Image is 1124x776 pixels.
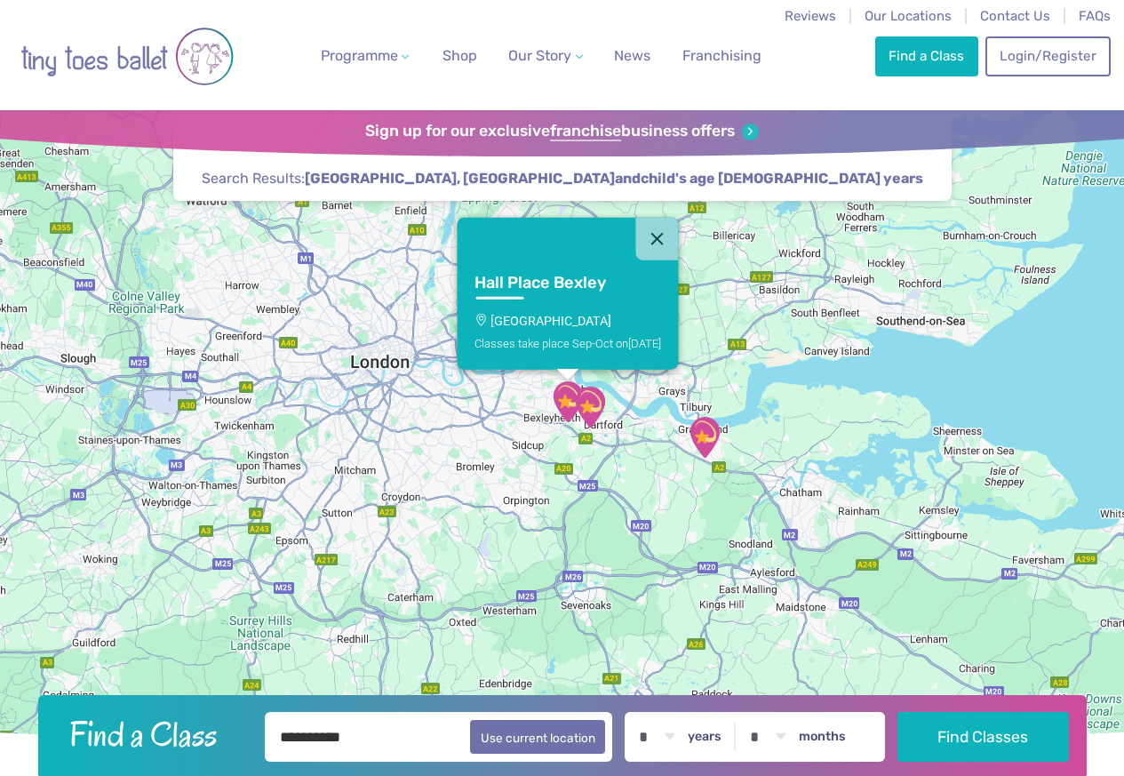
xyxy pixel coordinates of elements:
[305,169,615,188] span: [GEOGRAPHIC_DATA], [GEOGRAPHIC_DATA]
[546,380,590,424] div: Hall Place Sports Pavilion
[474,273,629,293] h3: Hall Place Bexley
[785,8,836,24] a: Reviews
[474,314,661,328] p: [GEOGRAPHIC_DATA]
[501,38,590,74] a: Our Story
[875,36,978,76] a: Find a Class
[435,38,484,74] a: Shop
[470,720,606,754] button: Use current location
[985,36,1110,76] a: Login/Register
[1079,8,1111,24] a: FAQs
[675,38,769,74] a: Franchising
[508,47,571,64] span: Our Story
[314,38,417,74] a: Programme
[4,729,63,752] a: Open this area in Google Maps (opens a new window)
[474,336,661,349] div: Classes take place Sep-Oct on
[865,8,952,24] a: Our Locations
[628,336,661,349] span: [DATE]
[568,385,612,429] div: The Mick Jagger Centre
[641,169,923,188] span: child's age [DEMOGRAPHIC_DATA] years
[20,12,234,101] img: tiny toes ballet
[614,47,650,64] span: News
[321,47,398,64] span: Programme
[365,122,759,141] a: Sign up for our exclusivefranchisebusiness offers
[688,729,721,745] label: years
[682,415,727,460] div: The Gerald Miskin Memorial Hall
[897,712,1069,762] button: Find Classes
[4,729,63,752] img: Google
[682,47,761,64] span: Franchising
[442,47,477,64] span: Shop
[55,712,252,756] h2: Find a Class
[980,8,1050,24] a: Contact Us
[305,170,923,187] strong: and
[550,122,621,141] strong: franchise
[607,38,658,74] a: News
[799,729,846,745] label: months
[635,218,678,260] button: Close
[457,260,678,370] a: Hall Place Bexley[GEOGRAPHIC_DATA]Classes take place Sep-Oct on[DATE]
